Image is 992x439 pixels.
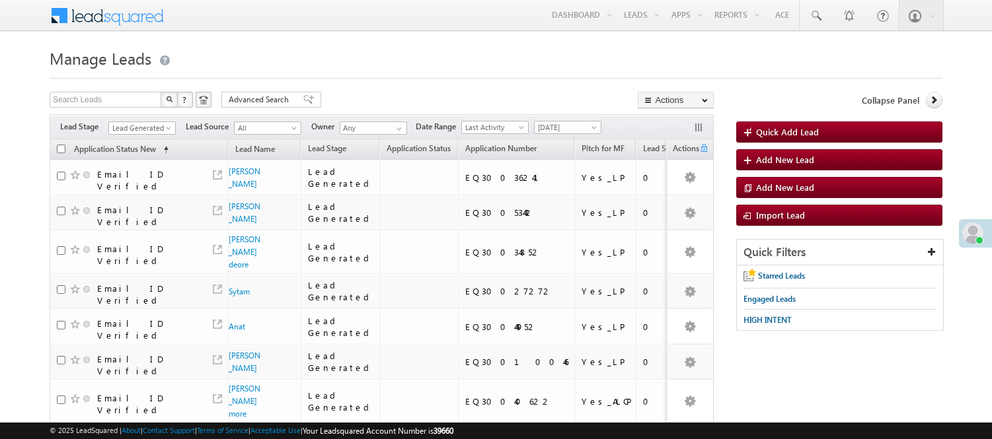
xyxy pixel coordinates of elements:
[340,121,407,135] input: Type to Search
[643,395,683,407] div: 0
[50,48,151,69] span: Manage Leads
[758,271,805,281] span: Starred Leads
[535,121,597,133] span: [DATE]
[575,141,631,158] a: Pitch for MF
[250,426,301,434] a: Acceptable Use
[465,207,568,219] div: EQ30053442
[97,353,196,377] div: Email ID Verified
[229,234,260,269] a: [PERSON_NAME] deore
[862,94,919,106] span: Collapse Panel
[416,121,461,133] span: Date Range
[143,426,195,434] a: Contact Support
[308,315,374,339] div: Lead Generated
[50,424,453,437] span: © 2025 LeadSquared | | | | |
[582,321,630,333] div: Yes_LP
[308,350,374,374] div: Lead Generated
[465,356,568,368] div: EQ30010046
[177,92,193,108] button: ?
[462,121,525,133] span: Last Activity
[229,287,250,296] a: Sytam
[97,283,196,306] div: Email ID Verified
[311,121,340,133] span: Owner
[67,141,175,158] a: Application Status New (sorted ascending)
[303,426,453,436] span: Your Leadsquared Account Number is
[636,141,688,158] a: Lead Score
[234,121,301,135] a: All
[97,392,196,416] div: Email ID Verified
[109,122,172,134] span: Lead Generated
[756,209,805,220] span: Import Lead
[643,246,683,258] div: 0
[97,243,196,267] div: Email ID Verified
[166,96,172,102] img: Search
[643,172,683,184] div: 0
[582,143,625,153] span: Pitch for MF
[186,121,234,133] span: Lead Source
[582,356,630,368] div: Yes_LP
[57,145,65,153] input: Check all records
[756,154,814,165] span: Add New Lead
[308,389,374,413] div: Lead Generated
[389,122,406,135] a: Show All Items
[74,144,156,154] span: Application Status New
[582,285,630,297] div: Yes_LP
[534,121,601,134] a: [DATE]
[229,142,282,159] a: Lead Name
[643,356,683,368] div: 0
[229,201,260,224] a: [PERSON_NAME]
[197,426,248,434] a: Terms of Service
[308,279,374,303] div: Lead Generated
[465,246,568,258] div: EQ30034852
[229,351,260,373] a: [PERSON_NAME]
[158,145,169,155] span: (sorted ascending)
[668,141,699,158] span: Actions
[308,143,346,153] span: Lead Stage
[229,166,260,189] a: [PERSON_NAME]
[459,141,543,158] a: Application Number
[737,240,943,265] div: Quick Filters
[308,201,374,224] div: Lead Generated
[744,294,796,304] span: Engaged Leads
[461,121,529,134] a: Last Activity
[229,321,245,331] a: Anat
[582,395,630,407] div: Yes_ALCP
[756,126,819,137] span: Quick Add Lead
[643,143,681,153] span: Lead Score
[301,141,353,158] a: Lead Stage
[465,321,568,333] div: EQ30044952
[465,143,537,153] span: Application Number
[380,141,457,158] a: Application Status
[308,240,374,264] div: Lead Generated
[643,207,683,219] div: 0
[756,182,814,193] span: Add New Lead
[387,143,451,153] span: Application Status
[465,395,568,407] div: EQ30040622
[235,122,297,134] span: All
[108,121,176,135] a: Lead Generated
[229,384,260,419] a: [PERSON_NAME] more
[97,168,196,192] div: Email ID Verified
[643,321,683,333] div: 0
[60,121,108,133] span: Lead Stage
[465,285,568,297] div: EQ30027272
[229,94,293,106] span: Advanced Search
[638,92,714,108] button: Actions
[308,166,374,189] div: Lead Generated
[434,426,453,436] span: 39660
[182,94,188,105] span: ?
[122,426,141,434] a: About
[97,318,196,341] div: Email ID Verified
[582,172,630,184] div: Yes_LP
[465,172,568,184] div: EQ30036241
[643,285,683,297] div: 0
[744,315,792,325] span: HIGH INTENT
[582,246,630,258] div: Yes_LP
[582,207,630,219] div: Yes_LP
[97,204,196,228] div: Email ID Verified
